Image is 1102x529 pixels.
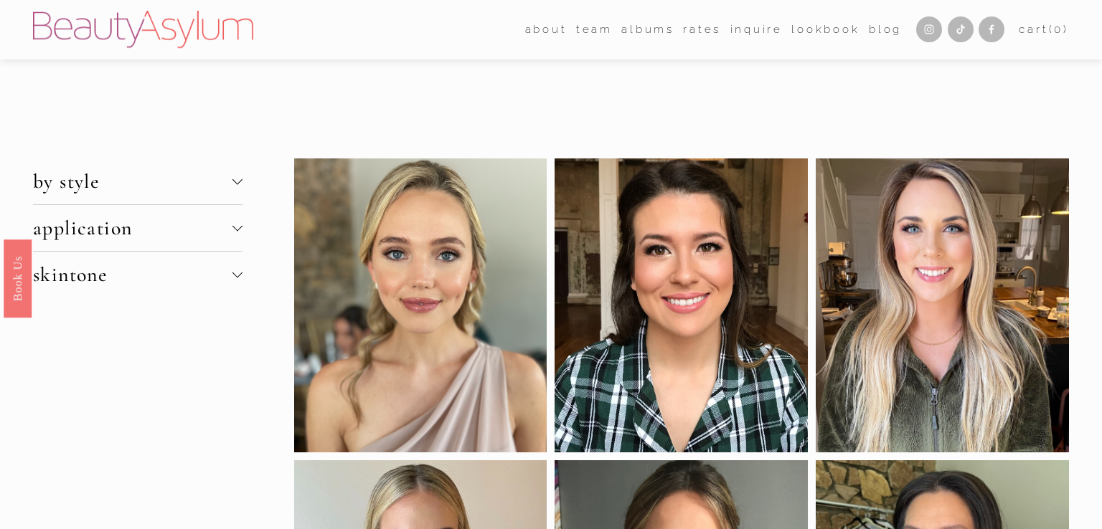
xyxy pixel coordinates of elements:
[4,239,32,318] a: Book Us
[1054,23,1063,36] span: 0
[33,158,242,204] button: by style
[33,252,242,297] button: skintone
[1049,23,1069,36] span: ( )
[948,16,974,42] a: TikTok
[33,169,232,194] span: by style
[33,205,242,251] button: application
[525,19,568,40] a: folder dropdown
[33,216,232,240] span: application
[791,19,860,40] a: Lookbook
[525,20,568,39] span: about
[621,19,674,40] a: albums
[1019,20,1069,39] a: Cart(0)
[576,19,613,40] a: folder dropdown
[869,19,902,40] a: Blog
[730,19,783,40] a: Inquire
[33,11,253,48] img: Beauty Asylum | Bridal Hair &amp; Makeup Charlotte &amp; Atlanta
[576,20,613,39] span: team
[916,16,942,42] a: Instagram
[979,16,1004,42] a: Facebook
[33,262,232,287] span: skintone
[683,19,721,40] a: Rates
